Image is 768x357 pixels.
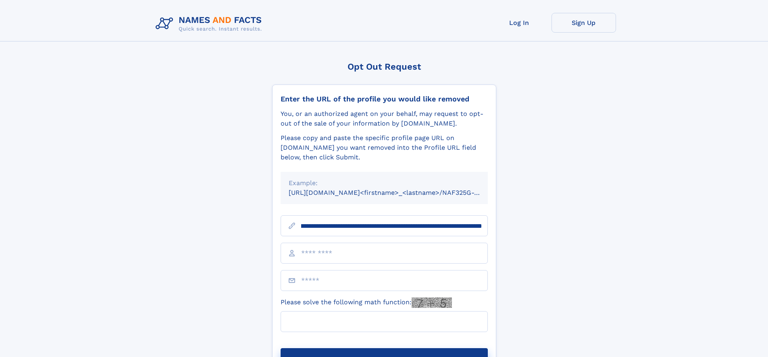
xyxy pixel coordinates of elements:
[281,95,488,103] div: Enter the URL of the profile you would like removed
[152,13,268,35] img: Logo Names and Facts
[487,13,552,33] a: Log In
[289,178,480,188] div: Example:
[272,62,496,72] div: Opt Out Request
[552,13,616,33] a: Sign Up
[281,297,452,308] label: Please solve the following math function:
[281,133,488,162] div: Please copy and paste the specific profile page URL on [DOMAIN_NAME] you want removed into the Pr...
[289,189,503,196] small: [URL][DOMAIN_NAME]<firstname>_<lastname>/NAF325G-xxxxxxxx
[281,109,488,128] div: You, or an authorized agent on your behalf, may request to opt-out of the sale of your informatio...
